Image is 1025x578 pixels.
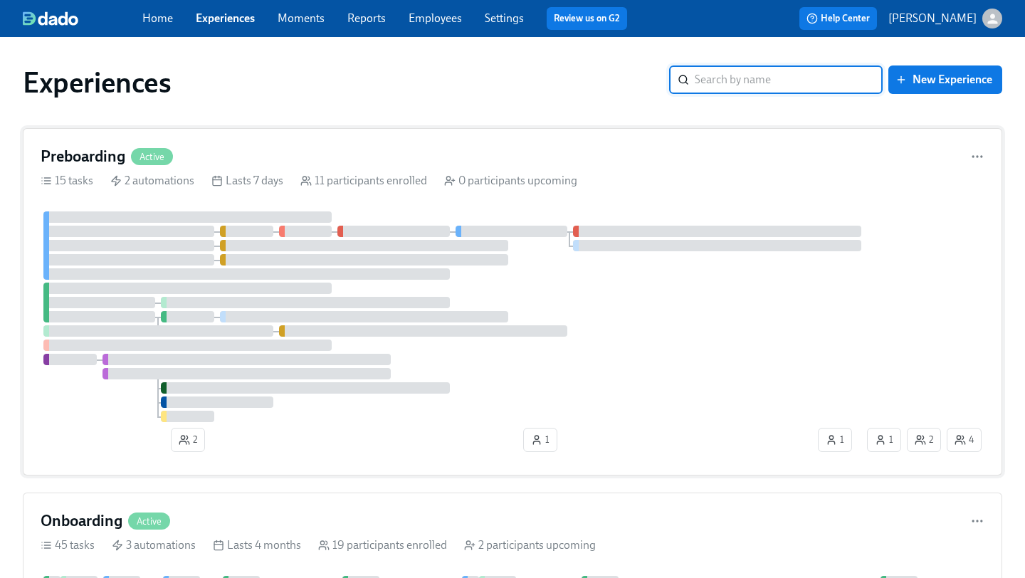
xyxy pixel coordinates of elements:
p: [PERSON_NAME] [888,11,977,26]
div: Lasts 7 days [211,173,283,189]
div: Lasts 4 months [213,537,301,553]
a: dado [23,11,142,26]
h4: Onboarding [41,510,122,532]
div: 15 tasks [41,173,93,189]
span: 2 [179,433,197,447]
div: 0 participants upcoming [444,173,577,189]
button: 1 [818,428,852,452]
div: 2 automations [110,173,194,189]
div: 11 participants enrolled [300,173,427,189]
h1: Experiences [23,65,172,100]
div: 2 participants upcoming [464,537,596,553]
span: New Experience [898,73,992,87]
div: 45 tasks [41,537,95,553]
h4: Preboarding [41,146,125,167]
div: 3 automations [112,537,196,553]
input: Search by name [695,65,883,94]
button: [PERSON_NAME] [888,9,1002,28]
button: 4 [947,428,982,452]
img: dado [23,11,78,26]
a: Employees [409,11,462,25]
span: 4 [955,433,974,447]
div: 19 participants enrolled [318,537,447,553]
span: 2 [915,433,933,447]
span: 1 [875,433,893,447]
a: Review us on G2 [554,11,620,26]
span: 1 [531,433,550,447]
button: 2 [171,428,205,452]
span: 1 [826,433,844,447]
button: New Experience [888,65,1002,94]
button: 1 [867,428,901,452]
a: Moments [278,11,325,25]
button: 2 [907,428,941,452]
a: Settings [485,11,524,25]
a: Home [142,11,173,25]
a: PreboardingActive15 tasks 2 automations Lasts 7 days 11 participants enrolled 0 participants upco... [23,128,1002,475]
a: Reports [347,11,386,25]
button: Help Center [799,7,877,30]
span: Active [131,152,173,162]
span: Help Center [806,11,870,26]
button: 1 [523,428,557,452]
a: Experiences [196,11,255,25]
span: Active [128,516,170,527]
button: Review us on G2 [547,7,627,30]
